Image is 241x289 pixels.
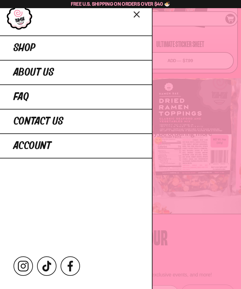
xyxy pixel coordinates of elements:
span: Free U.S. Shipping on Orders over $40 🍜 [71,1,170,7]
span: FAQ [13,91,29,103]
span: Contact Us [13,116,63,127]
button: Close menu [131,8,142,19]
span: Shop [13,42,35,54]
span: About Us [13,67,54,78]
span: Account [13,140,51,152]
